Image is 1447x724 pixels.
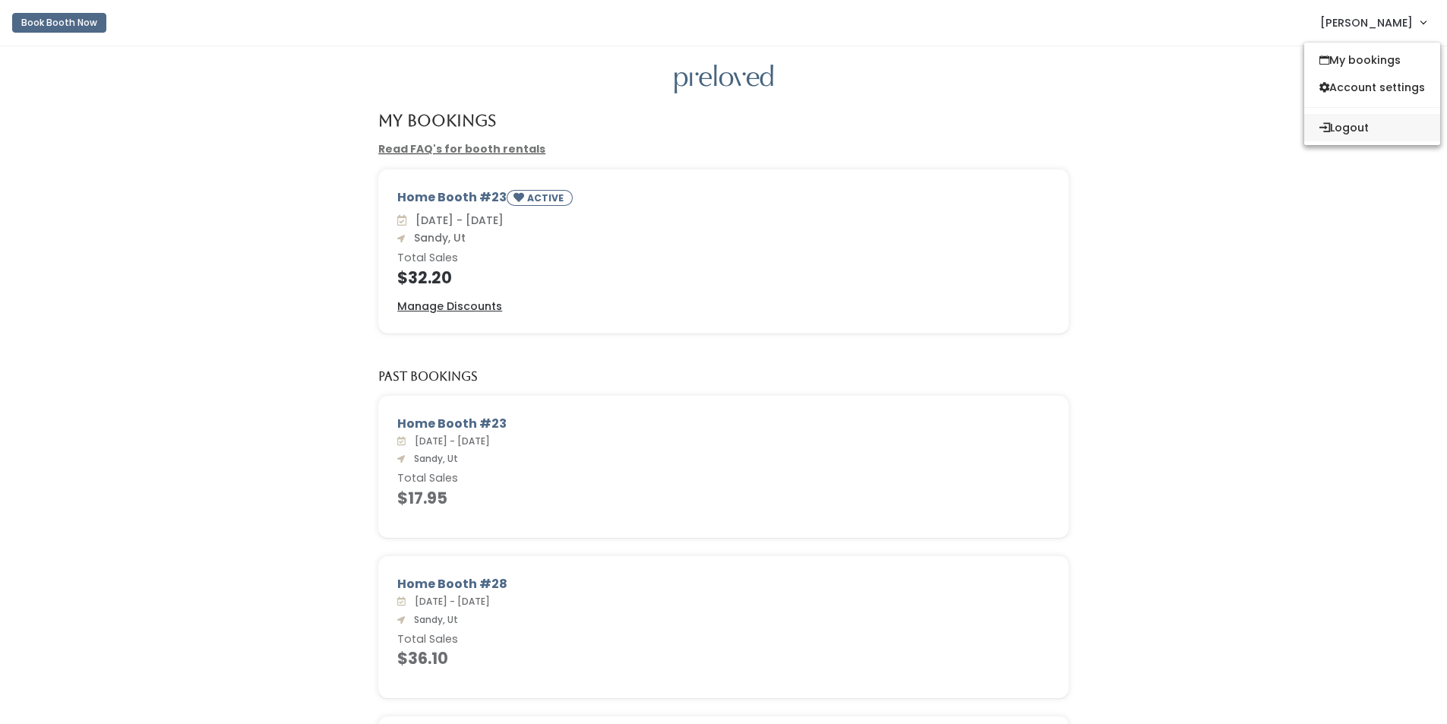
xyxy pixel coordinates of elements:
[527,191,567,204] small: ACTIVE
[397,575,1050,593] div: Home Booth #28
[397,650,1050,667] h4: $36.10
[397,634,1050,646] h6: Total Sales
[1304,114,1440,141] button: Logout
[397,252,1050,264] h6: Total Sales
[675,65,773,94] img: preloved logo
[12,6,106,40] a: Book Booth Now
[397,299,502,315] a: Manage Discounts
[378,141,545,156] a: Read FAQ's for booth rentals
[408,452,458,465] span: Sandy, Ut
[408,613,458,626] span: Sandy, Ut
[397,489,1050,507] h4: $17.95
[1304,46,1440,74] a: My bookings
[397,473,1050,485] h6: Total Sales
[397,188,1050,212] div: Home Booth #23
[378,112,496,129] h4: My Bookings
[1305,6,1441,39] a: [PERSON_NAME]
[378,370,478,384] h5: Past Bookings
[409,595,490,608] span: [DATE] - [DATE]
[1304,74,1440,101] a: Account settings
[408,230,466,245] span: Sandy, Ut
[397,415,1050,433] div: Home Booth #23
[1320,14,1413,31] span: [PERSON_NAME]
[12,13,106,33] button: Book Booth Now
[397,269,1050,286] h4: $32.20
[409,435,490,447] span: [DATE] - [DATE]
[409,213,504,228] span: [DATE] - [DATE]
